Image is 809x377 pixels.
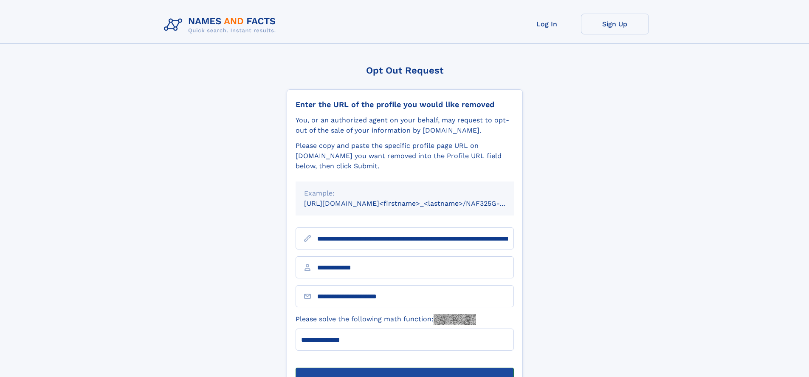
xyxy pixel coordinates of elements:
[296,115,514,136] div: You, or an authorized agent on your behalf, may request to opt-out of the sale of your informatio...
[296,141,514,171] div: Please copy and paste the specific profile page URL on [DOMAIN_NAME] you want removed into the Pr...
[581,14,649,34] a: Sign Up
[513,14,581,34] a: Log In
[296,100,514,109] div: Enter the URL of the profile you would like removed
[161,14,283,37] img: Logo Names and Facts
[287,65,523,76] div: Opt Out Request
[304,188,505,198] div: Example:
[296,314,476,325] label: Please solve the following math function:
[304,199,530,207] small: [URL][DOMAIN_NAME]<firstname>_<lastname>/NAF325G-xxxxxxxx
